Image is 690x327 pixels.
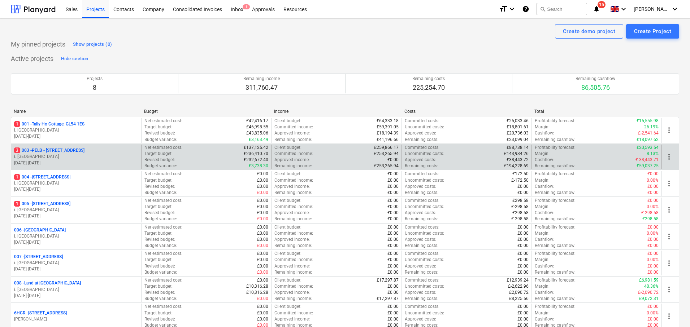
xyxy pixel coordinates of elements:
p: Uncommitted costs : [405,257,444,263]
p: £232,672.40 [244,157,268,163]
p: Committed costs : [405,277,439,283]
p: Remaining cashflow : [535,243,576,249]
p: £0.00 [517,251,529,257]
p: £25,033.46 [507,118,529,124]
p: Budget variance : [144,243,177,249]
p: £298.58 [512,210,529,216]
div: 008 -Land at [GEOGRAPHIC_DATA]i. [GEOGRAPHIC_DATA][DATE]-[DATE] [14,280,138,299]
p: £0.00 [517,230,529,237]
p: £15,555.98 [637,118,659,124]
p: Margin : [535,283,550,290]
p: 0.00% [647,177,659,184]
div: 007 -[STREET_ADDRESS]i. [GEOGRAPHIC_DATA][DATE]-[DATE] [14,254,138,272]
p: Committed income : [274,283,313,290]
p: Approved costs : [405,210,436,216]
div: Income [274,109,399,114]
p: Net estimated cost : [144,224,182,230]
p: Remaining costs : [405,243,438,249]
p: Client budget : [274,277,301,283]
p: Target budget : [144,124,173,130]
p: £0.00 [257,269,268,275]
p: Margin : [535,230,550,237]
p: £0.00 [257,237,268,243]
p: Net estimated cost : [144,198,182,204]
p: £42,416.17 [246,118,268,124]
i: keyboard_arrow_down [671,5,679,13]
p: £20,736.03 [507,130,529,136]
p: 003 - PELB - [STREET_ADDRESS] [14,147,84,154]
p: £0.00 [387,243,399,249]
span: more_vert [665,312,673,321]
p: 004 - [STREET_ADDRESS] [14,174,70,180]
p: £0.00 [387,290,399,296]
p: Revised budget : [144,184,175,190]
div: 1001 -Tally Ho Cottage, GL54 1ESi. [GEOGRAPHIC_DATA][DATE]-[DATE] [14,121,138,140]
p: [DATE] - [DATE] [14,133,138,140]
div: 1005 -[STREET_ADDRESS]i. [GEOGRAPHIC_DATA][DATE]-[DATE] [14,201,138,219]
p: Remaining cashflow : [535,216,576,222]
p: £0.00 [387,230,399,237]
p: £0.00 [647,198,659,204]
p: £46,998.55 [246,124,268,130]
span: [PERSON_NAME] [634,6,670,12]
p: £3,163.49 [249,137,268,143]
p: Profitability forecast : [535,224,576,230]
p: Profitability forecast : [535,145,576,151]
p: Net estimated cost : [144,251,182,257]
p: Committed costs : [405,224,439,230]
p: Net estimated cost : [144,171,182,177]
i: notifications [593,5,600,13]
p: Approved costs : [405,290,436,296]
p: £0.00 [257,216,268,222]
p: Committed income : [274,177,313,184]
p: 005 - [STREET_ADDRESS] [14,201,70,207]
p: Remaining income : [274,243,312,249]
p: £0.00 [257,257,268,263]
p: £10,316.28 [246,290,268,296]
div: 6HCR -[STREET_ADDRESS][PERSON_NAME] [14,310,138,322]
div: Create Project [634,27,671,36]
p: Remaining cashflow [576,76,615,82]
div: Hide section [61,55,88,63]
span: more_vert [665,153,673,161]
p: Revised budget : [144,130,175,136]
p: £0.00 [647,171,659,177]
p: £0.00 [257,251,268,257]
p: Margin : [535,124,550,130]
p: Cashflow : [535,130,554,136]
p: £0.00 [257,243,268,249]
p: [DATE] - [DATE] [14,186,138,193]
p: £0.00 [387,257,399,263]
p: £0.00 [387,283,399,290]
p: £0.00 [257,210,268,216]
p: Client budget : [274,118,301,124]
p: Approved income : [274,130,310,136]
p: £43,835.06 [246,130,268,136]
p: £23,099.04 [507,137,529,143]
p: £0.00 [387,184,399,190]
p: Cashflow : [535,237,554,243]
p: Remaining income : [274,163,312,169]
p: Target budget : [144,257,173,263]
p: £18,097.62 [637,137,659,143]
p: Revised budget : [144,263,175,269]
p: £12,939.24 [507,277,529,283]
p: £3,738.30 [249,163,268,169]
p: 26.19% [644,124,659,130]
div: Total [534,109,659,114]
p: £-2,622.96 [508,283,529,290]
p: £0.00 [387,157,399,163]
p: Remaining cashflow : [535,163,576,169]
p: Approved income : [274,290,310,296]
p: £-298.58 [511,216,529,222]
p: £2,090.72 [509,290,529,296]
span: 1 [14,174,20,180]
p: 001 - Tally Ho Cottage, GL54 1ES [14,121,84,127]
p: Budget variance : [144,190,177,196]
p: £236,410.70 [244,151,268,157]
p: £0.00 [257,204,268,210]
p: £6,981.59 [639,277,659,283]
p: Client budget : [274,198,301,204]
p: £0.00 [387,263,399,269]
p: Target budget : [144,230,173,237]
